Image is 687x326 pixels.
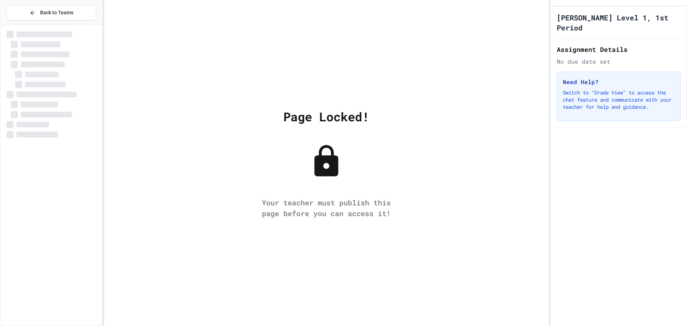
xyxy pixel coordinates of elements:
span: Back to Teams [40,9,73,16]
p: Switch to "Grade View" to access the chat feature and communicate with your teacher for help and ... [563,89,674,111]
button: Back to Teams [6,5,96,20]
h2: Assignment Details [557,44,681,54]
h3: Need Help? [563,78,674,86]
div: Your teacher must publish this page before you can access it! [255,197,398,219]
div: Page Locked! [283,107,369,126]
div: No due date set [557,57,681,66]
h1: [PERSON_NAME] Level 1, 1st Period [557,13,681,33]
